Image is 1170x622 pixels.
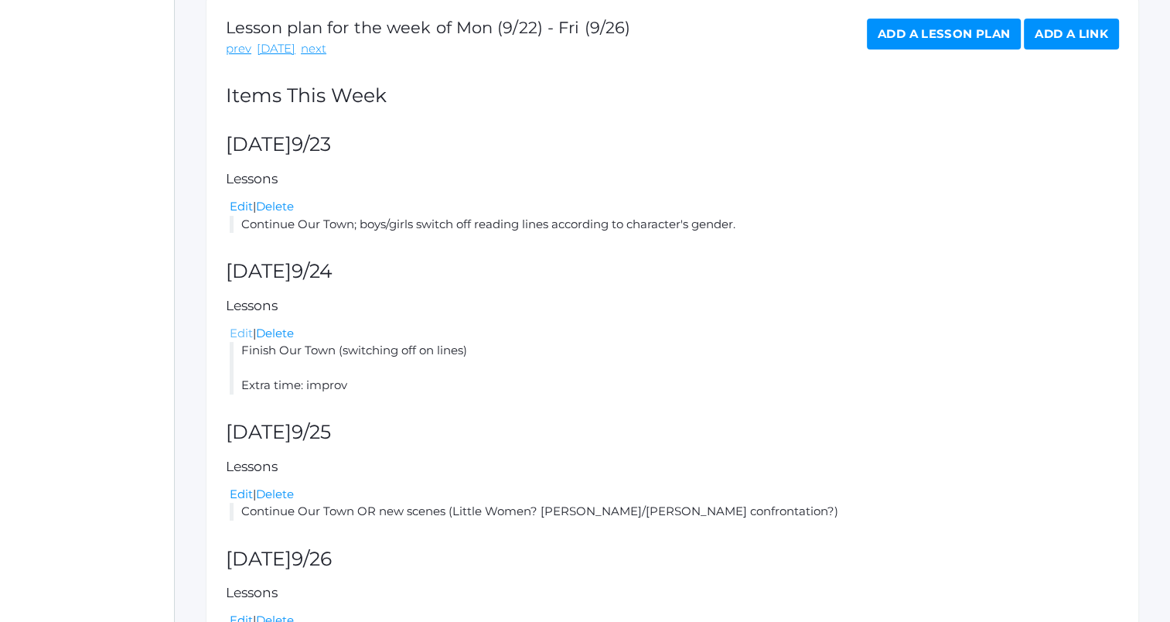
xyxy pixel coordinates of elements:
a: Add a Lesson Plan [867,19,1021,50]
h2: [DATE] [226,422,1119,443]
a: Delete [256,326,294,340]
span: 9/25 [292,420,331,443]
a: prev [226,40,251,58]
h5: Lessons [226,460,1119,474]
a: Delete [256,199,294,214]
a: Add a Link [1024,19,1119,50]
h1: Lesson plan for the week of Mon (9/22) - Fri (9/26) [226,19,630,36]
li: Finish Our Town (switching off on lines) Extra time: improv [230,342,1119,395]
div: | [230,198,1119,216]
h2: [DATE] [226,261,1119,282]
a: Delete [256,487,294,501]
a: Edit [230,326,253,340]
a: Edit [230,199,253,214]
h2: [DATE] [226,134,1119,155]
h5: Lessons [226,299,1119,313]
a: next [301,40,326,58]
span: 9/23 [292,132,331,155]
a: Edit [230,487,253,501]
h5: Lessons [226,172,1119,186]
li: Continue Our Town OR new scenes (Little Women? [PERSON_NAME]/[PERSON_NAME] confrontation?) [230,503,1119,521]
h5: Lessons [226,586,1119,600]
span: 9/26 [292,547,332,570]
h2: Items This Week [226,85,1119,107]
li: Continue Our Town; boys/girls switch off reading lines according to character's gender. [230,216,1119,234]
h2: [DATE] [226,549,1119,570]
div: | [230,486,1119,504]
span: 9/24 [292,259,333,282]
div: | [230,325,1119,343]
a: [DATE] [257,40,295,58]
